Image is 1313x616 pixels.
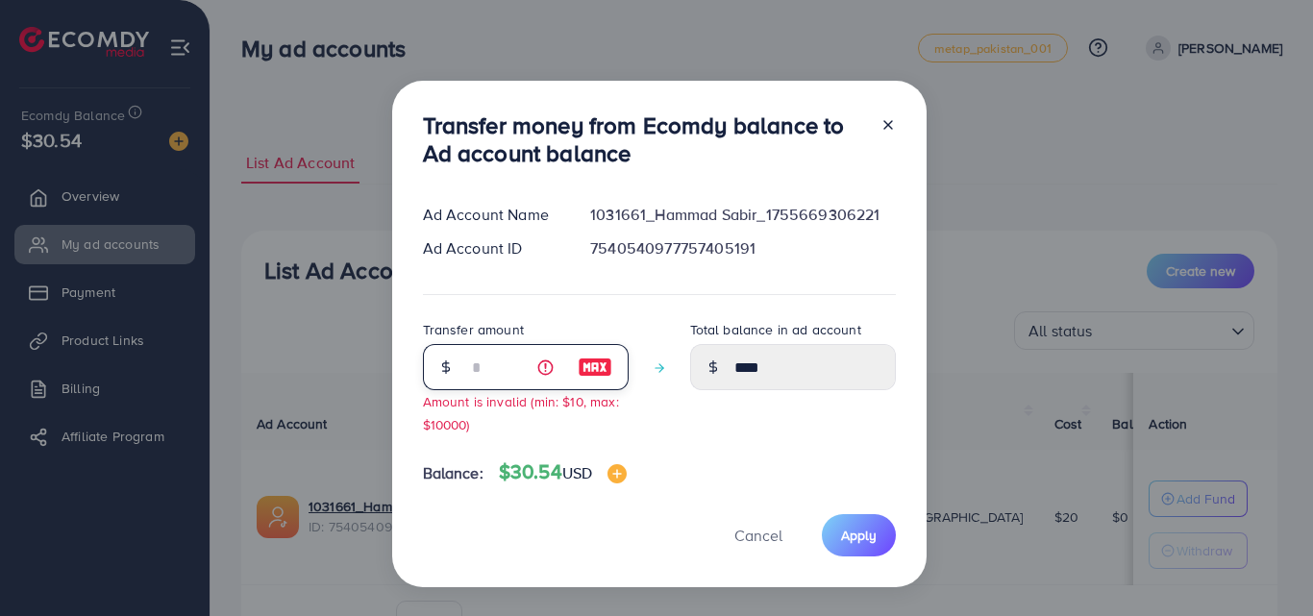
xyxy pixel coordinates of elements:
[408,204,576,226] div: Ad Account Name
[499,460,627,484] h4: $30.54
[607,464,627,483] img: image
[841,526,877,545] span: Apply
[562,462,592,483] span: USD
[423,392,619,432] small: Amount is invalid (min: $10, max: $10000)
[575,204,910,226] div: 1031661_Hammad Sabir_1755669306221
[690,320,861,339] label: Total balance in ad account
[1231,530,1299,602] iframe: Chat
[578,356,612,379] img: image
[575,237,910,259] div: 7540540977757405191
[710,514,806,555] button: Cancel
[734,525,782,546] span: Cancel
[822,514,896,555] button: Apply
[423,462,483,484] span: Balance:
[423,320,524,339] label: Transfer amount
[408,237,576,259] div: Ad Account ID
[423,111,865,167] h3: Transfer money from Ecomdy balance to Ad account balance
